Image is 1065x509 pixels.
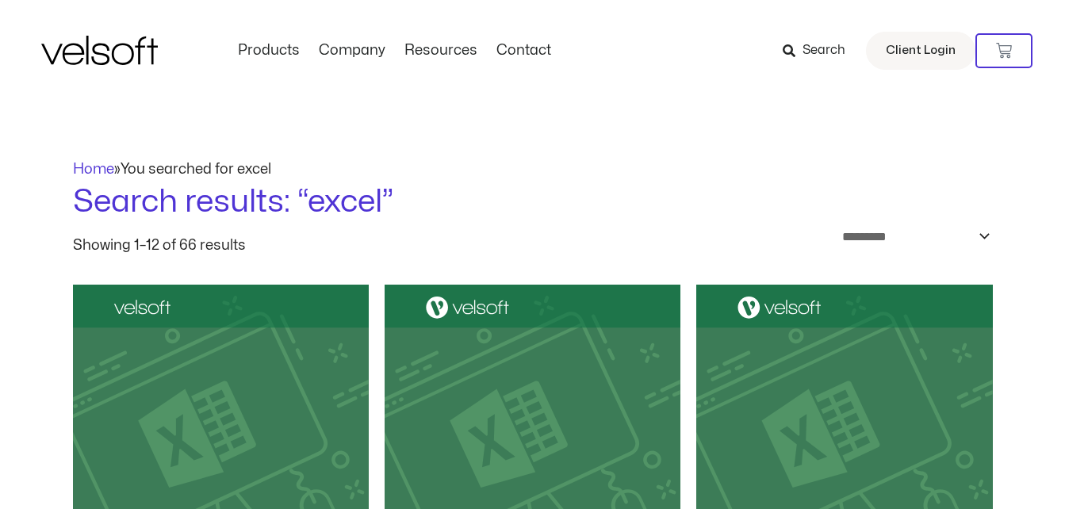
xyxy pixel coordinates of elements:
a: ResourcesMenu Toggle [395,42,487,59]
span: Client Login [886,40,956,61]
a: Client Login [866,32,975,70]
select: Shop order [832,224,993,249]
a: ContactMenu Toggle [487,42,561,59]
nav: Menu [228,42,561,59]
a: CompanyMenu Toggle [309,42,395,59]
h1: Search results: “excel” [73,180,993,224]
span: You searched for excel [121,163,271,176]
span: » [73,163,271,176]
span: Search [803,40,845,61]
a: Search [783,37,856,64]
img: Velsoft Training Materials [41,36,158,65]
a: ProductsMenu Toggle [228,42,309,59]
a: Home [73,163,114,176]
p: Showing 1–12 of 66 results [73,239,246,253]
